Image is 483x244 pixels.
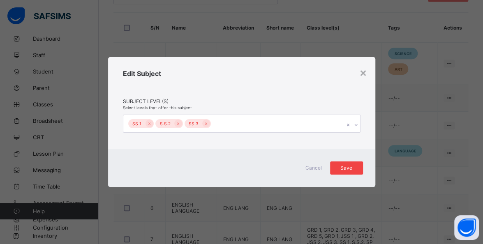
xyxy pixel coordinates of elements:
div: SS 1 [128,119,146,129]
span: Save [336,165,357,171]
span: Edit Subject [123,69,161,78]
div: S.S.2 [155,119,174,129]
span: Subject Level(s) [123,98,361,104]
div: × [359,65,367,79]
span: Cancel [304,165,324,171]
span: Select levels that offer this subject [123,105,192,110]
button: Open asap [454,215,479,240]
div: SS 3 [185,119,202,129]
